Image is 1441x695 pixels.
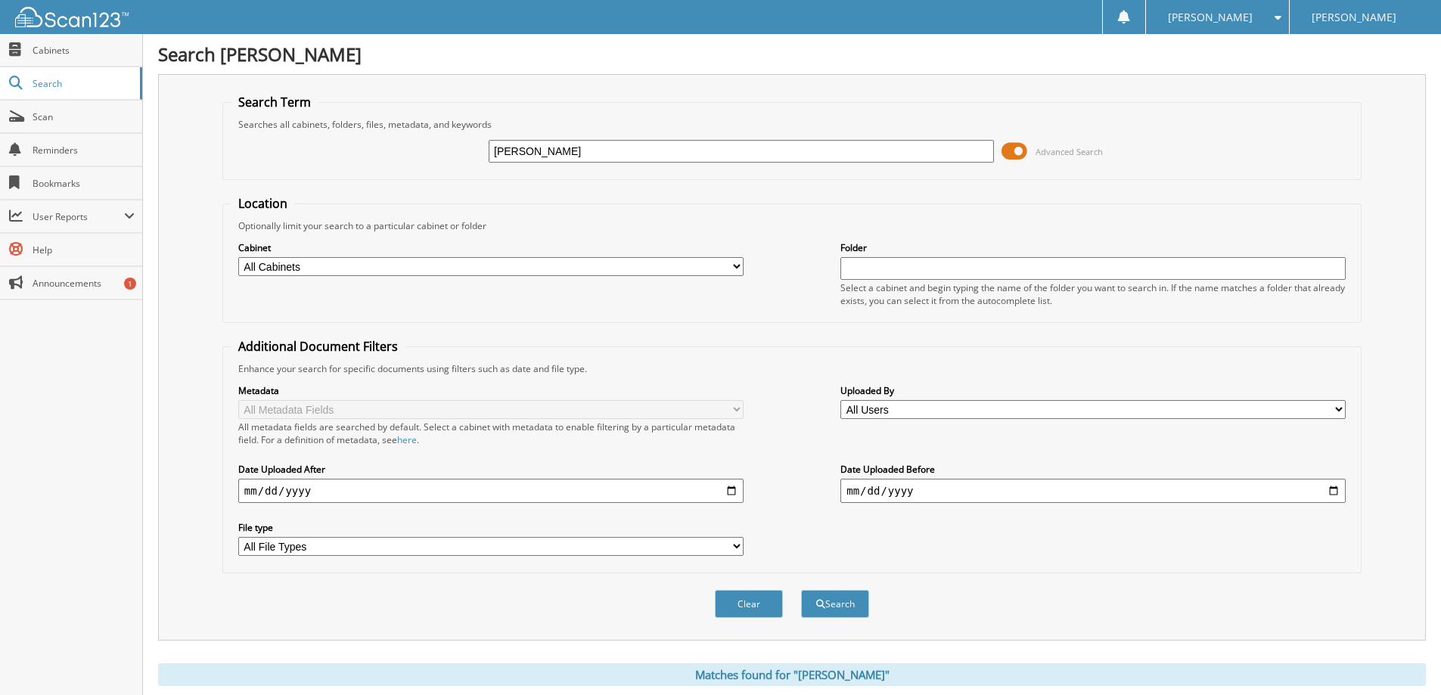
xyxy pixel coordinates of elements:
[231,195,295,212] legend: Location
[124,278,136,290] div: 1
[33,144,135,157] span: Reminders
[840,479,1346,503] input: end
[1312,13,1396,22] span: [PERSON_NAME]
[231,94,318,110] legend: Search Term
[231,338,405,355] legend: Additional Document Filters
[33,210,124,223] span: User Reports
[231,362,1353,375] div: Enhance your search for specific documents using filters such as date and file type.
[238,479,744,503] input: start
[238,521,744,534] label: File type
[33,244,135,256] span: Help
[715,590,783,618] button: Clear
[238,420,744,446] div: All metadata fields are searched by default. Select a cabinet with metadata to enable filtering b...
[33,77,132,90] span: Search
[397,433,417,446] a: here
[840,463,1346,476] label: Date Uploaded Before
[238,463,744,476] label: Date Uploaded After
[1168,13,1253,22] span: [PERSON_NAME]
[158,663,1426,686] div: Matches found for "[PERSON_NAME]"
[231,219,1353,232] div: Optionally limit your search to a particular cabinet or folder
[1036,146,1103,157] span: Advanced Search
[840,281,1346,307] div: Select a cabinet and begin typing the name of the folder you want to search in. If the name match...
[158,42,1426,67] h1: Search [PERSON_NAME]
[840,384,1346,397] label: Uploaded By
[33,277,135,290] span: Announcements
[231,118,1353,131] div: Searches all cabinets, folders, files, metadata, and keywords
[801,590,869,618] button: Search
[840,241,1346,254] label: Folder
[238,241,744,254] label: Cabinet
[238,384,744,397] label: Metadata
[33,177,135,190] span: Bookmarks
[33,110,135,123] span: Scan
[33,44,135,57] span: Cabinets
[15,7,129,27] img: scan123-logo-white.svg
